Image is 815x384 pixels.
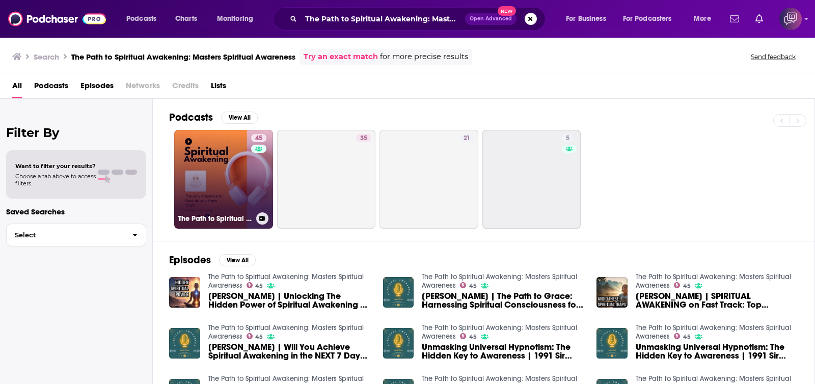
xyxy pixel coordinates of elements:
[6,207,146,216] p: Saved Searches
[251,134,266,142] a: 45
[422,323,577,341] a: The Path to Spiritual Awakening: Masters Spiritual Awareness
[12,77,22,98] a: All
[683,335,691,339] span: 45
[169,328,200,359] img: Herb Fitch | Will You Achieve Spiritual Awakening in the NEXT 7 Days? | You Are The Image & Liken...
[683,284,691,288] span: 45
[751,10,767,28] a: Show notifications dropdown
[422,343,584,360] span: Unmasking Universal Hypnotism: The Hidden Key to Awareness | 1991 Sir Rafael Seminar | [PERSON_NA...
[623,12,672,26] span: For Podcasters
[356,134,371,142] a: 35
[255,335,263,339] span: 45
[169,11,203,27] a: Charts
[211,77,226,98] a: Lists
[383,277,414,308] img: Herb Fitch | The Path to Grace: Harnessing Spiritual Consciousness for Empowered Living | The Ato...
[80,77,114,98] a: Episodes
[383,328,414,359] a: Unmasking Universal Hypnotism: The Hidden Key to Awareness | 1991 Sir Rafael Seminar | Herb Fitch...
[459,134,474,142] a: 21
[380,51,468,63] span: for more precise results
[34,77,68,98] a: Podcasts
[482,130,581,229] a: 5
[726,10,743,28] a: Show notifications dropdown
[283,7,555,31] div: Search podcasts, credits, & more...
[596,277,628,308] img: Herb Fitch | SPIRITUAL AWAKENING on Fast Track: Top Mistakes to AVOID Now! | 1992 Infinite Way Bo...
[636,323,791,341] a: The Path to Spiritual Awakening: Masters Spiritual Awareness
[596,328,628,359] img: Unmasking Universal Hypnotism: The Hidden Key to Awareness | 1991 Sir Rafael Seminar | Herb Fitch...
[8,9,106,29] img: Podchaser - Follow, Share and Rate Podcasts
[175,12,197,26] span: Charts
[498,6,516,16] span: New
[674,333,691,339] a: 45
[694,12,711,26] span: More
[636,272,791,290] a: The Path to Spiritual Awakening: Masters Spiritual Awareness
[566,12,606,26] span: For Business
[208,292,371,309] span: [PERSON_NAME] | Unlocking The Hidden Power of Spiritual Awakening | 1992 Infinite Way Book Study ...
[470,16,512,21] span: Open Advanced
[304,51,378,63] a: Try an exact match
[748,52,799,61] button: Send feedback
[169,277,200,308] img: Herb Fitch | Unlocking The Hidden Power of Spiritual Awakening | 1992 Infinite Way Book Study | S...
[469,284,477,288] span: 45
[208,343,371,360] span: [PERSON_NAME] | Will You Achieve Spiritual Awakening in the NEXT 7 Days? | You Are The Image & Li...
[219,254,256,266] button: View All
[277,130,376,229] a: 35
[6,224,146,246] button: Select
[559,11,619,27] button: open menu
[616,11,687,27] button: open menu
[636,343,798,360] span: Unmasking Universal Hypnotism: The Hidden Key to Awareness | 1991 Sir Rafael Seminar | [PERSON_NA...
[126,77,160,98] span: Networks
[422,292,584,309] span: [PERSON_NAME] | The Path to Grace: Harnessing Spiritual Consciousness for Empowered Living | The ...
[7,232,124,238] span: Select
[465,13,517,25] button: Open AdvancedNew
[636,292,798,309] a: Herb Fitch | SPIRITUAL AWAKENING on Fast Track: Top Mistakes to AVOID Now! | 1992 Infinite Way Bo...
[174,130,273,229] a: 45The Path to Spiritual Awakening: Masters Spiritual Awareness
[255,284,263,288] span: 45
[6,125,146,140] h2: Filter By
[636,292,798,309] span: [PERSON_NAME] | SPIRITUAL AWAKENING on Fast Track: Top Mistakes to AVOID Now! | 1992 Infinite Way...
[34,52,59,62] h3: Search
[422,292,584,309] a: Herb Fitch | The Path to Grace: Harnessing Spiritual Consciousness for Empowered Living | The Ato...
[247,333,263,339] a: 45
[464,133,470,144] span: 21
[208,292,371,309] a: Herb Fitch | Unlocking The Hidden Power of Spiritual Awakening | 1992 Infinite Way Book Study | S...
[208,323,364,341] a: The Path to Spiritual Awakening: Masters Spiritual Awareness
[71,52,295,62] h3: The Path to Spiritual Awakening: Masters Spiritual Awareness
[217,12,253,26] span: Monitoring
[169,111,213,124] h2: Podcasts
[674,282,691,288] a: 45
[562,134,574,142] a: 5
[566,133,569,144] span: 5
[636,343,798,360] a: Unmasking Universal Hypnotism: The Hidden Key to Awareness | 1991 Sir Rafael Seminar | Herb Fitch...
[15,173,96,187] span: Choose a tab above to access filters.
[210,11,266,27] button: open menu
[178,214,252,223] h3: The Path to Spiritual Awakening: Masters Spiritual Awareness
[687,11,724,27] button: open menu
[169,111,258,124] a: PodcastsView All
[422,272,577,290] a: The Path to Spiritual Awakening: Masters Spiritual Awareness
[779,8,802,30] button: Show profile menu
[301,11,465,27] input: Search podcasts, credits, & more...
[460,282,477,288] a: 45
[169,254,211,266] h2: Episodes
[469,335,477,339] span: 45
[208,343,371,360] a: Herb Fitch | Will You Achieve Spiritual Awakening in the NEXT 7 Days? | You Are The Image & Liken...
[422,343,584,360] a: Unmasking Universal Hypnotism: The Hidden Key to Awareness | 1991 Sir Rafael Seminar | Herb Fitch...
[119,11,170,27] button: open menu
[460,333,477,339] a: 45
[379,130,478,229] a: 21
[15,162,96,170] span: Want to filter your results?
[169,254,256,266] a: EpisodesView All
[360,133,367,144] span: 35
[779,8,802,30] span: Logged in as corioliscompany
[221,112,258,124] button: View All
[779,8,802,30] img: User Profile
[255,133,262,144] span: 45
[172,77,199,98] span: Credits
[247,282,263,288] a: 45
